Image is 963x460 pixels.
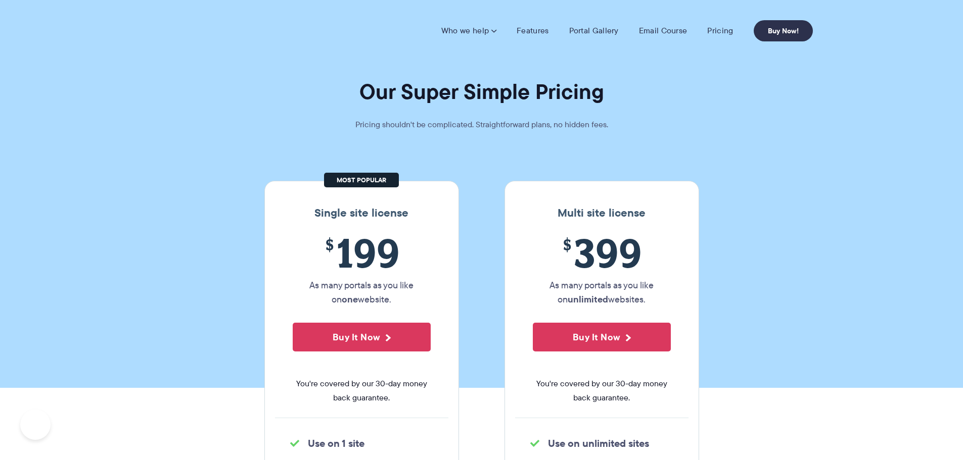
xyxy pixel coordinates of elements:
iframe: Toggle Customer Support [20,410,51,440]
a: Buy Now! [754,20,813,41]
h3: Multi site license [515,207,689,220]
a: Email Course [639,26,687,36]
p: As many portals as you like on websites. [533,278,671,306]
button: Buy It Now [533,323,671,351]
span: 199 [293,230,431,276]
p: As many portals as you like on website. [293,278,431,306]
a: Portal Gallery [569,26,619,36]
strong: Use on 1 site [308,436,364,451]
p: Pricing shouldn't be complicated. Straightforward plans, no hidden fees. [330,118,633,132]
strong: unlimited [568,292,608,306]
a: Features [517,26,548,36]
span: You're covered by our 30-day money back guarantee. [533,377,671,405]
h3: Single site license [275,207,448,220]
button: Buy It Now [293,323,431,351]
a: Who we help [441,26,496,36]
a: Pricing [707,26,733,36]
span: 399 [533,230,671,276]
span: You're covered by our 30-day money back guarantee. [293,377,431,405]
strong: one [342,292,358,306]
strong: Use on unlimited sites [548,436,649,451]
